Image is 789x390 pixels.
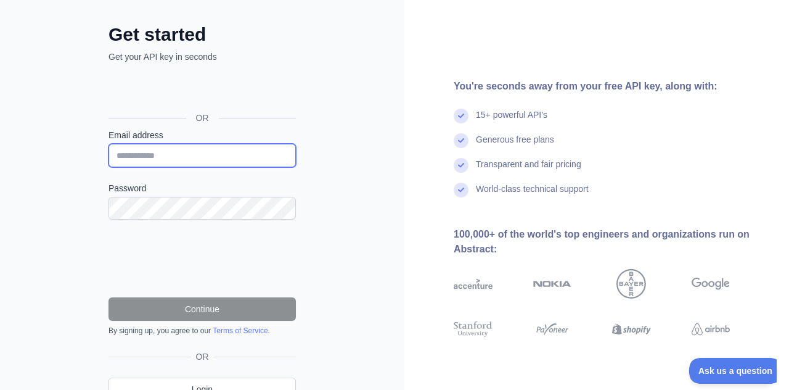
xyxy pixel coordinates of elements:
p: Get your API key in seconds [108,51,296,63]
h2: Get started [108,23,296,46]
div: You're seconds away from your free API key, along with: [454,79,769,94]
div: Generous free plans [476,133,554,158]
img: check mark [454,183,468,197]
img: shopify [612,320,651,339]
label: Email address [108,129,296,141]
span: OR [186,112,219,124]
iframe: Toggle Customer Support [689,358,777,384]
a: Terms of Service [213,326,268,335]
span: OR [191,351,214,363]
img: check mark [454,133,468,148]
img: nokia [533,269,572,299]
iframe: reCAPTCHA [108,234,296,283]
div: 100,000+ of the world's top engineers and organizations run on Abstract: [454,227,769,257]
div: By signing up, you agree to our . [108,326,296,336]
div: World-class technical support [476,183,589,207]
img: accenture [454,269,493,299]
img: check mark [454,158,468,173]
div: 15+ powerful API's [476,109,547,133]
img: google [692,269,730,299]
img: payoneer [533,320,572,339]
img: airbnb [692,320,730,339]
img: stanford university [454,320,493,339]
button: Continue [108,297,296,321]
div: Transparent and fair pricing [476,158,581,183]
label: Password [108,182,296,194]
img: check mark [454,109,468,123]
img: bayer [616,269,646,299]
iframe: زر تسجيل الدخول باستخدام حساب Google [102,77,300,104]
